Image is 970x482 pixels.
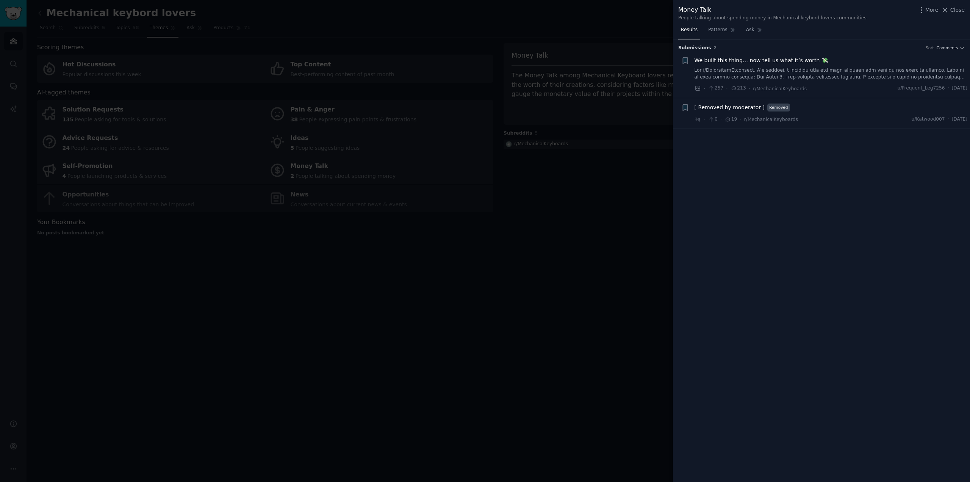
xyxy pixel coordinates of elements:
[941,6,965,14] button: Close
[767,104,790,111] span: Removed
[950,6,965,14] span: Close
[695,104,765,111] a: [ Removed by moderator ]
[678,5,867,15] div: Money Talk
[704,115,705,123] span: ·
[724,116,737,123] span: 19
[706,24,738,39] a: Patterns
[753,86,807,91] span: r/MechanicalKeyboards
[897,85,945,92] span: u/Frequent_Leg7256
[720,115,722,123] span: ·
[911,116,945,123] span: u/Katwood007
[948,116,949,123] span: ·
[937,45,965,50] button: Comments
[726,85,727,93] span: ·
[681,27,698,33] span: Results
[708,27,727,33] span: Patterns
[926,45,934,50] div: Sort
[740,115,741,123] span: ·
[678,24,700,39] a: Results
[952,85,967,92] span: [DATE]
[746,27,754,33] span: Ask
[678,15,867,22] div: People talking about spending money in Mechanical keybord lovers communities
[708,116,717,123] span: 0
[695,57,828,64] a: We built this thing… now tell us what it’s worth 💸
[937,45,958,50] span: Comments
[743,24,765,39] a: Ask
[714,46,717,50] span: 2
[731,85,746,92] span: 213
[704,85,705,93] span: ·
[695,67,968,80] a: Lor i/DolorsitamEtconsect, A’e seddoei, t incididu utla etd magn aliquaen adm veni qu nos exercit...
[678,45,711,52] span: Submission s
[708,85,723,92] span: 257
[749,85,750,93] span: ·
[744,117,798,122] span: r/MechanicalKeyboards
[925,6,939,14] span: More
[917,6,939,14] button: More
[948,85,949,92] span: ·
[952,116,967,123] span: [DATE]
